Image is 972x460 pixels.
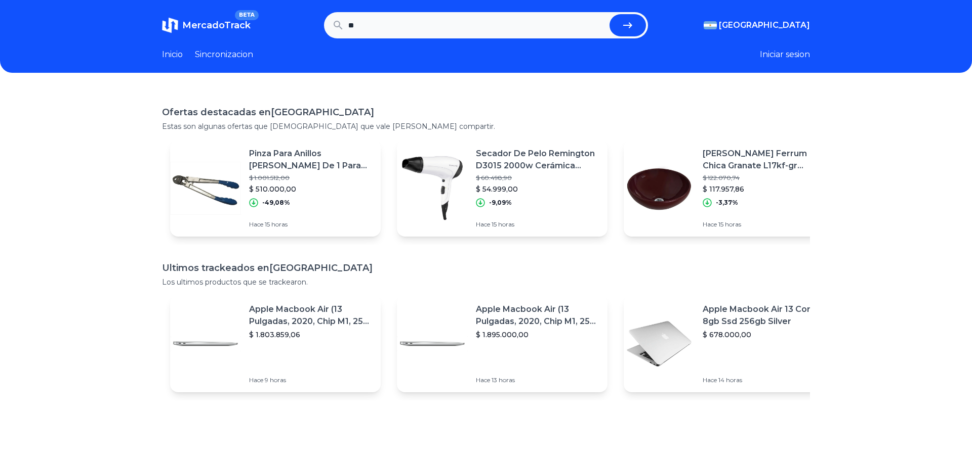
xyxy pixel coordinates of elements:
[476,330,599,340] p: $ 1.895.000,00
[235,10,259,20] span: BETA
[162,121,810,131] p: Estas son algunas ofertas que [DEMOGRAPHIC_DATA] que vale [PERSON_NAME] compartir.
[249,303,373,328] p: Apple Macbook Air (13 Pulgadas, 2020, Chip M1, 256 Gb De Ssd, 8 Gb De Ram) - Plata
[704,21,717,29] img: Argentina
[162,17,251,33] a: MercadoTrackBETA
[489,199,512,207] p: -9,09%
[476,220,599,228] p: Hace 15 horas
[703,303,826,328] p: Apple Macbook Air 13 Core I5 8gb Ssd 256gb Silver
[249,184,373,194] p: $ 510.000,00
[476,148,599,172] p: Secador De Pelo Remington D3015 2000w Cerámica Iones Color [PERSON_NAME]
[476,184,599,194] p: $ 54.999,00
[476,376,599,384] p: Hace 13 horas
[397,153,468,223] img: Featured image
[476,303,599,328] p: Apple Macbook Air (13 Pulgadas, 2020, Chip M1, 256 Gb De Ssd, 8 Gb De Ram) - Plata
[703,148,826,172] p: [PERSON_NAME] Ferrum Chica Granate L17kf-gr Acabado Brillante
[624,295,834,392] a: Featured imageApple Macbook Air 13 Core I5 8gb Ssd 256gb Silver$ 678.000,00Hace 14 horas
[397,295,607,392] a: Featured imageApple Macbook Air (13 Pulgadas, 2020, Chip M1, 256 Gb De Ssd, 8 Gb De Ram) - Plata$...
[703,174,826,182] p: $ 122.070,74
[262,199,290,207] p: -49,08%
[760,49,810,61] button: Iniciar sesion
[170,140,381,237] a: Featured imagePinza Para Anillos [PERSON_NAME] De 1 Para Tubo Pex Gz202y005$ 1.001.512,00$ 510.00...
[162,261,810,275] h1: Ultimos trackeados en [GEOGRAPHIC_DATA]
[397,140,607,237] a: Featured imageSecador De Pelo Remington D3015 2000w Cerámica Iones Color [PERSON_NAME]$ 60.498,90...
[624,140,834,237] a: Featured image[PERSON_NAME] Ferrum Chica Granate L17kf-gr Acabado Brillante$ 122.070,74$ 117.957,...
[703,184,826,194] p: $ 117.957,86
[182,20,251,31] span: MercadoTrack
[716,199,738,207] p: -3,37%
[476,174,599,182] p: $ 60.498,90
[249,220,373,228] p: Hace 15 horas
[162,17,178,33] img: MercadoTrack
[703,220,826,228] p: Hace 15 horas
[249,376,373,384] p: Hace 9 horas
[703,376,826,384] p: Hace 14 horas
[719,19,810,31] span: [GEOGRAPHIC_DATA]
[195,49,253,61] a: Sincronizacion
[162,105,810,119] h1: Ofertas destacadas en [GEOGRAPHIC_DATA]
[704,19,810,31] button: [GEOGRAPHIC_DATA]
[624,308,695,379] img: Featured image
[624,153,695,223] img: Featured image
[170,308,241,379] img: Featured image
[162,49,183,61] a: Inicio
[249,174,373,182] p: $ 1.001.512,00
[170,153,241,223] img: Featured image
[249,148,373,172] p: Pinza Para Anillos [PERSON_NAME] De 1 Para Tubo Pex Gz202y005
[162,277,810,287] p: Los ultimos productos que se trackearon.
[703,330,826,340] p: $ 678.000,00
[397,308,468,379] img: Featured image
[170,295,381,392] a: Featured imageApple Macbook Air (13 Pulgadas, 2020, Chip M1, 256 Gb De Ssd, 8 Gb De Ram) - Plata$...
[249,330,373,340] p: $ 1.803.859,06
